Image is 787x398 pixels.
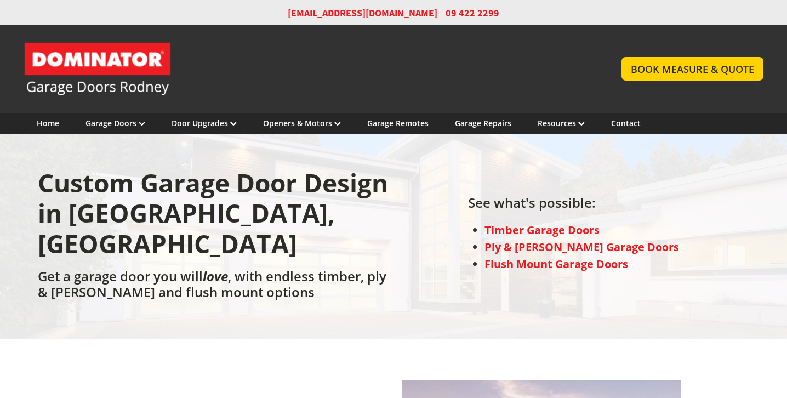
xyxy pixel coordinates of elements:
h2: Get a garage door you will , with endless timber, ply & [PERSON_NAME] and flush mount options [38,269,389,305]
a: Garage Repairs [455,118,511,128]
a: Contact [611,118,641,128]
a: Flush Mount Garage Doors [484,257,628,271]
a: Garage Door and Secure Access Solutions homepage [24,42,600,96]
a: Garage Remotes [367,118,429,128]
a: Resources [538,118,585,128]
h2: See what's possible: [468,195,679,216]
a: Door Upgrades [172,118,237,128]
a: [EMAIL_ADDRESS][DOMAIN_NAME] [288,7,437,20]
a: Ply & [PERSON_NAME] Garage Doors [484,240,679,254]
a: Openers & Motors [263,118,341,128]
span: 09 422 2299 [446,7,499,20]
a: Garage Doors [85,118,145,128]
em: love [203,267,228,285]
a: BOOK MEASURE & QUOTE [621,57,763,81]
a: Home [37,118,59,128]
a: Timber Garage Doors [484,223,600,237]
h1: Custom Garage Door Design in [GEOGRAPHIC_DATA], [GEOGRAPHIC_DATA] [38,168,389,269]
